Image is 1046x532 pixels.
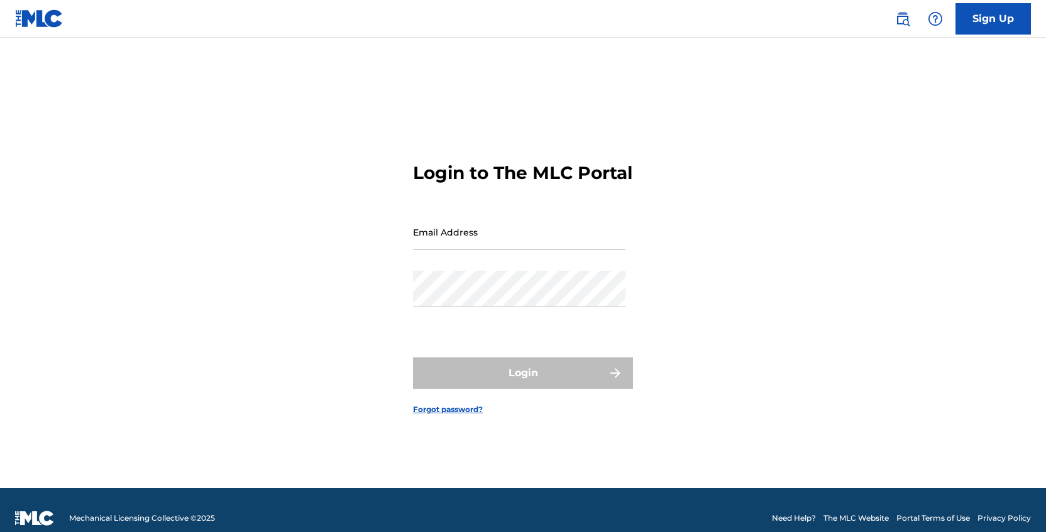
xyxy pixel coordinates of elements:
[772,513,816,524] a: Need Help?
[15,511,54,526] img: logo
[890,6,915,31] a: Public Search
[413,404,483,415] a: Forgot password?
[895,11,910,26] img: search
[928,11,943,26] img: help
[413,162,632,184] h3: Login to The MLC Portal
[923,6,948,31] div: Help
[15,9,63,28] img: MLC Logo
[823,513,889,524] a: The MLC Website
[955,3,1031,35] a: Sign Up
[977,513,1031,524] a: Privacy Policy
[896,513,970,524] a: Portal Terms of Use
[69,513,215,524] span: Mechanical Licensing Collective © 2025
